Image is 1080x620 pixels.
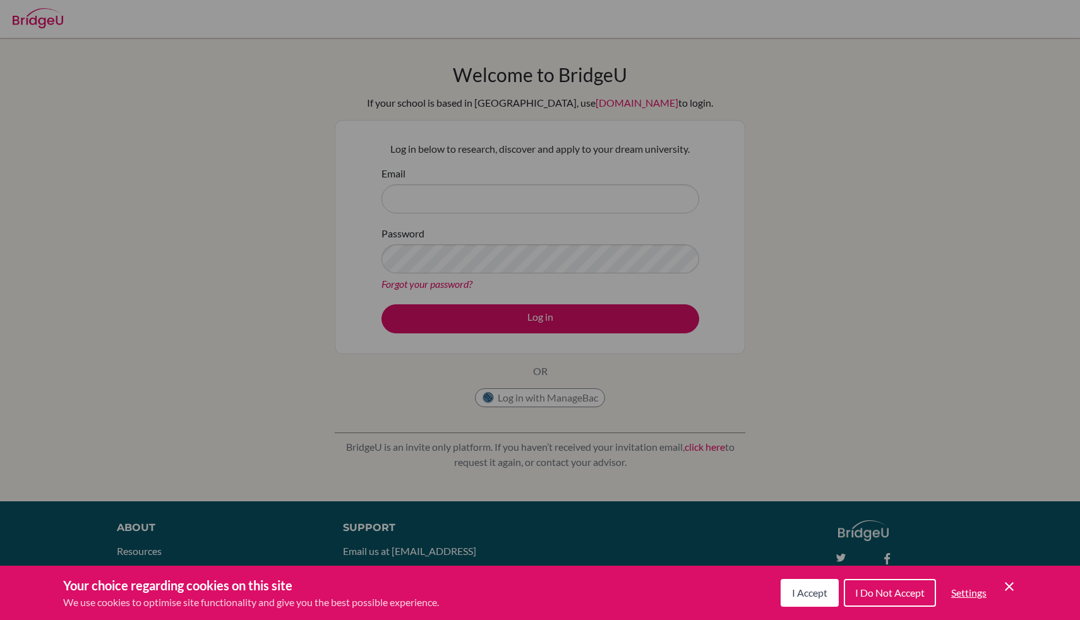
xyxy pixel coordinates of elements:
button: Settings [941,580,997,605]
p: We use cookies to optimise site functionality and give you the best possible experience. [63,595,439,610]
h3: Your choice regarding cookies on this site [63,576,439,595]
span: Settings [951,587,987,599]
button: I Do Not Accept [844,579,936,607]
span: I Do Not Accept [855,587,925,599]
button: Save and close [1002,579,1017,594]
button: I Accept [781,579,839,607]
span: I Accept [792,587,827,599]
